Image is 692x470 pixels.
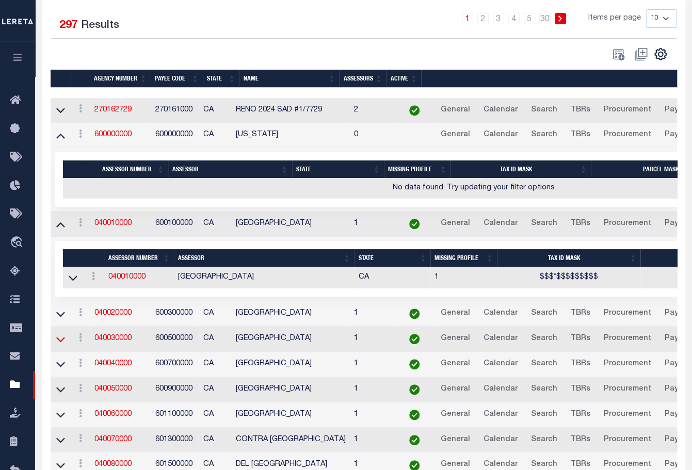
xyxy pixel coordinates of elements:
[151,98,199,123] td: 270161000
[151,402,199,428] td: 601100000
[436,407,475,423] a: General
[526,407,562,423] a: Search
[94,360,132,367] a: 040040000
[174,249,355,267] th: Assessor: activate to sort column ascending
[98,160,168,179] th: Assessor Number: activate to sort column ascending
[151,377,199,402] td: 600900000
[409,410,420,420] img: check-icon-green.svg
[386,70,421,88] th: Active: activate to sort column ascending
[497,249,640,267] th: Tax ID Mask: activate to sort column ascending
[199,377,232,402] td: CA
[436,305,475,322] a: General
[526,356,562,372] a: Search
[526,381,562,398] a: Search
[409,309,420,319] img: check-icon-green.svg
[10,236,26,250] i: travel_explore
[436,381,475,398] a: General
[94,131,132,138] a: 600000000
[350,377,397,402] td: 1
[526,102,562,119] a: Search
[599,331,656,347] a: Procurement
[566,432,595,448] a: TBRs
[566,331,595,347] a: TBRs
[479,305,522,322] a: Calendar
[599,102,656,119] a: Procurement
[350,428,397,453] td: 1
[462,13,473,24] a: 1
[436,127,475,143] a: General
[526,432,562,448] a: Search
[239,70,339,88] th: Name: activate to sort column ascending
[350,301,397,327] td: 1
[151,327,199,352] td: 600500000
[199,123,232,148] td: CA
[479,102,522,119] a: Calendar
[479,432,522,448] a: Calendar
[430,267,497,288] td: 1
[174,267,355,288] td: [GEOGRAPHIC_DATA]
[436,356,475,372] a: General
[232,352,350,377] td: [GEOGRAPHIC_DATA]
[354,267,430,288] td: CA
[151,70,203,88] th: Payee Code: activate to sort column ascending
[566,102,595,119] a: TBRs
[81,18,119,34] label: Results
[588,13,641,24] span: Items per page
[526,305,562,322] a: Search
[409,435,420,445] img: check-icon-green.svg
[199,301,232,327] td: CA
[479,356,522,372] a: Calendar
[108,273,146,281] a: 040010000
[409,384,420,395] img: check-icon-green.svg
[94,436,132,443] a: 040070000
[599,381,656,398] a: Procurement
[94,461,132,468] a: 040080000
[199,428,232,453] td: CA
[350,212,397,237] td: 1
[436,331,475,347] a: General
[151,428,199,453] td: 601300000
[203,70,239,88] th: State: activate to sort column ascending
[94,335,132,342] a: 040030000
[232,123,350,148] td: [US_STATE]
[94,411,132,418] a: 040060000
[151,123,199,148] td: 600000000
[566,381,595,398] a: TBRs
[599,305,656,322] a: Procurement
[599,407,656,423] a: Procurement
[232,377,350,402] td: [GEOGRAPHIC_DATA]
[59,20,78,31] span: 297
[599,216,656,232] a: Procurement
[232,402,350,428] td: [GEOGRAPHIC_DATA]
[384,160,450,179] th: Missing Profile: activate to sort column ascending
[199,212,232,237] td: CA
[566,356,595,372] a: TBRs
[479,407,522,423] a: Calendar
[151,212,199,237] td: 600100000
[350,352,397,377] td: 1
[566,407,595,423] a: TBRs
[232,327,350,352] td: [GEOGRAPHIC_DATA]
[151,301,199,327] td: 600300000
[566,216,595,232] a: TBRs
[493,13,504,24] a: 3
[94,385,132,393] a: 040050000
[540,273,598,281] span: $$$*$$$$$$$$$
[151,352,199,377] td: 600700000
[479,127,522,143] a: Calendar
[232,301,350,327] td: [GEOGRAPHIC_DATA]
[436,216,475,232] a: General
[409,359,420,369] img: check-icon-green.svg
[477,13,489,24] a: 2
[436,102,475,119] a: General
[409,105,420,116] img: check-icon-green.svg
[292,160,384,179] th: State: activate to sort column ascending
[94,310,132,317] a: 040020000
[350,123,397,148] td: 0
[232,212,350,237] td: [GEOGRAPHIC_DATA]
[526,331,562,347] a: Search
[599,127,656,143] a: Procurement
[168,160,292,179] th: Assessor: activate to sort column ascending
[450,160,591,179] th: Tax ID Mask: activate to sort column ascending
[566,305,595,322] a: TBRs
